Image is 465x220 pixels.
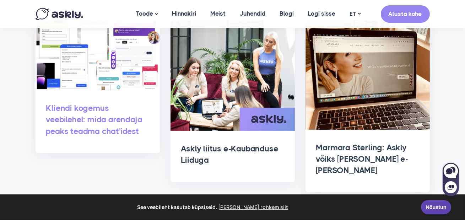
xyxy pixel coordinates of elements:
a: ET [343,9,368,19]
iframe: Askly chat [442,161,460,197]
img: Askly [36,8,83,20]
a: Kliendi kogemus veebilehel: mida arendaja peaks teadma chat'idest [46,103,142,136]
a: Alusta kohe [381,5,430,23]
a: learn more about cookies [217,202,289,213]
a: Askly liitus e-Kaubanduse Liiduga [181,144,279,165]
a: Nõustun [421,200,451,214]
a: Marmara Sterling: Askly võiks [PERSON_NAME] e-[PERSON_NAME] [316,143,409,175]
span: See veebileht kasutab küpsiseid. [10,202,416,213]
